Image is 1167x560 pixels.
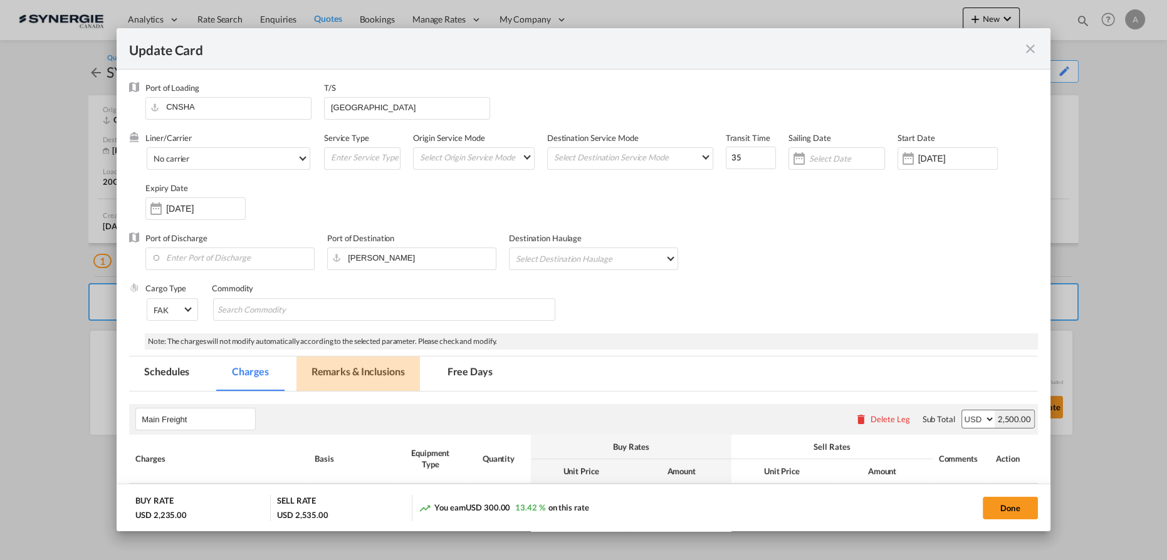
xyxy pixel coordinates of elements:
div: 2,500.00 [995,410,1034,428]
label: T/S [324,83,336,93]
md-select: Select Origin Service Mode [419,148,534,166]
label: Port of Loading [145,83,199,93]
label: Origin Service Mode [413,133,484,143]
label: Expiry Date [145,183,188,193]
span: 13.42 % [515,502,545,512]
input: Enter Service Type [330,148,400,167]
input: Enter Port of Loading [152,98,311,117]
div: Sub Total [922,413,955,425]
div: Equipment Type [401,447,460,470]
md-tab-item: Remarks & Inclusions [296,356,420,391]
md-chips-wrap: Chips container with autocompletion. Enter the text area, type text to search, and then use the u... [213,298,555,321]
input: Start Date [918,153,997,163]
div: SELL RATE [277,495,316,509]
md-dialog: Update CardPort of ... [117,28,1050,532]
md-select: Select Destination Haulage [515,248,678,268]
md-select: Select Liner: No carrier [147,147,310,170]
input: Leg Name [142,410,255,428]
md-tab-item: Charges [217,356,283,391]
button: Delete Leg [854,414,909,424]
label: Destination Haulage [509,233,582,243]
label: Commodity [212,283,253,293]
md-icon: icon-delete [854,413,867,425]
th: Amount [832,459,932,484]
input: Select Date [809,153,884,163]
th: Unit Price [531,459,631,484]
label: Port of Discharge [145,233,207,243]
label: Service Type [324,133,369,143]
div: You earn on this rate [419,502,589,515]
div: Note: The charges will not modify automatically according to the selected parameter. Please check... [145,333,1038,350]
md-select: Select Cargo type: FAK [147,298,198,321]
md-pagination-wrapper: Use the left and right arrow keys to navigate between tabs [129,356,520,391]
input: Expiry Date [166,204,245,214]
div: Sell Rates [738,441,926,452]
md-icon: icon-close fg-AAA8AD m-0 pointer [1023,41,1038,56]
label: Destination Service Mode [547,133,639,143]
th: Action [990,435,1038,484]
div: Update Card [129,41,1023,56]
input: Enter Port of Destination [333,248,496,267]
div: No carrier [154,153,189,163]
div: USD 2,235.00 [135,509,187,521]
label: Cargo Type [145,283,186,293]
md-tab-item: Free Days [432,356,508,391]
div: Basis [315,453,388,464]
label: Transit Time [726,133,770,143]
th: Unit Price [731,459,832,484]
label: Start Date [897,133,935,143]
div: USD 2,535.00 [277,509,328,521]
img: cargo.png [129,283,139,293]
label: Liner/Carrier [145,133,192,143]
md-select: Select Destination Service Mode [553,148,713,166]
th: Amount [631,459,731,484]
button: Done [983,497,1038,519]
div: Charges [135,453,302,464]
input: Enter T/S [330,98,489,117]
input: 0 [726,147,776,169]
label: Sailing Date [788,133,831,143]
input: Enter Port of Discharge [152,248,314,267]
md-icon: icon-trending-up [419,502,431,514]
div: Buy Rates [537,441,725,452]
input: Search Commodity [217,300,332,320]
div: Delete Leg [870,414,909,424]
md-tab-item: Schedules [129,356,204,391]
th: Comments [933,435,990,484]
label: Port of Destination [327,233,394,243]
div: BUY RATE [135,495,173,509]
div: FAK [154,305,169,315]
span: USD 300.00 [466,502,510,512]
div: Quantity [473,453,525,464]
